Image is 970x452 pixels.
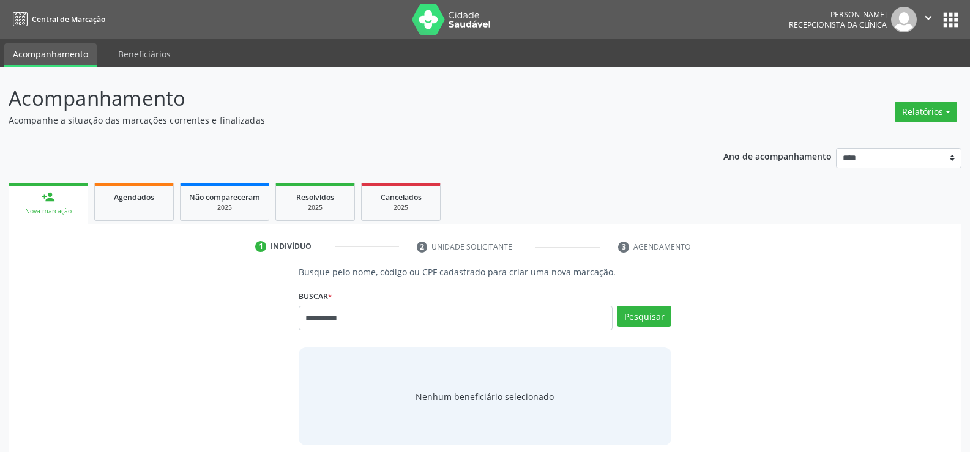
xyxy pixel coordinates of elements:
p: Busque pelo nome, código ou CPF cadastrado para criar uma nova marcação. [299,265,671,278]
img: img [891,7,917,32]
a: Central de Marcação [9,9,105,29]
a: Acompanhamento [4,43,97,67]
a: Beneficiários [110,43,179,65]
label: Buscar [299,287,332,306]
button: Pesquisar [617,306,671,327]
div: 2025 [285,203,346,212]
span: Recepcionista da clínica [789,20,887,30]
button: apps [940,9,961,31]
div: Indivíduo [270,241,312,252]
div: 2025 [370,203,431,212]
i:  [922,11,935,24]
div: Nova marcação [17,207,80,216]
span: Resolvidos [296,192,334,202]
div: [PERSON_NAME] [789,9,887,20]
span: Não compareceram [189,192,260,202]
p: Ano de acompanhamento [723,148,832,163]
p: Acompanhamento [9,83,676,114]
div: 2025 [189,203,260,212]
div: 1 [255,241,266,252]
span: Cancelados [381,192,422,202]
span: Agendados [114,192,154,202]
div: person_add [42,190,55,204]
button: Relatórios [895,102,957,122]
button:  [917,7,940,32]
span: Central de Marcação [32,14,105,24]
span: Nenhum beneficiário selecionado [416,390,554,403]
p: Acompanhe a situação das marcações correntes e finalizadas [9,114,676,127]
